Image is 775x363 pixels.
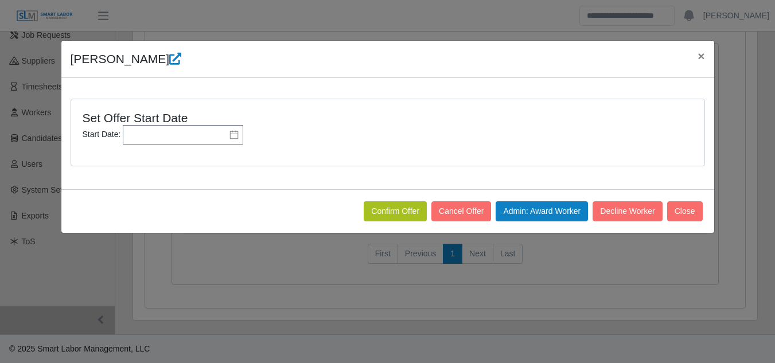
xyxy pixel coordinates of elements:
[83,111,536,125] h4: Set Offer Start Date
[688,41,714,71] button: Close
[71,50,182,68] h4: [PERSON_NAME]
[496,201,588,221] button: Admin: Award Worker
[431,201,491,221] button: Cancel Offer
[83,128,121,140] label: Start Date:
[667,201,703,221] button: Close
[698,49,704,63] span: ×
[593,201,662,221] button: Decline Worker
[364,201,427,221] button: Confirm Offer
